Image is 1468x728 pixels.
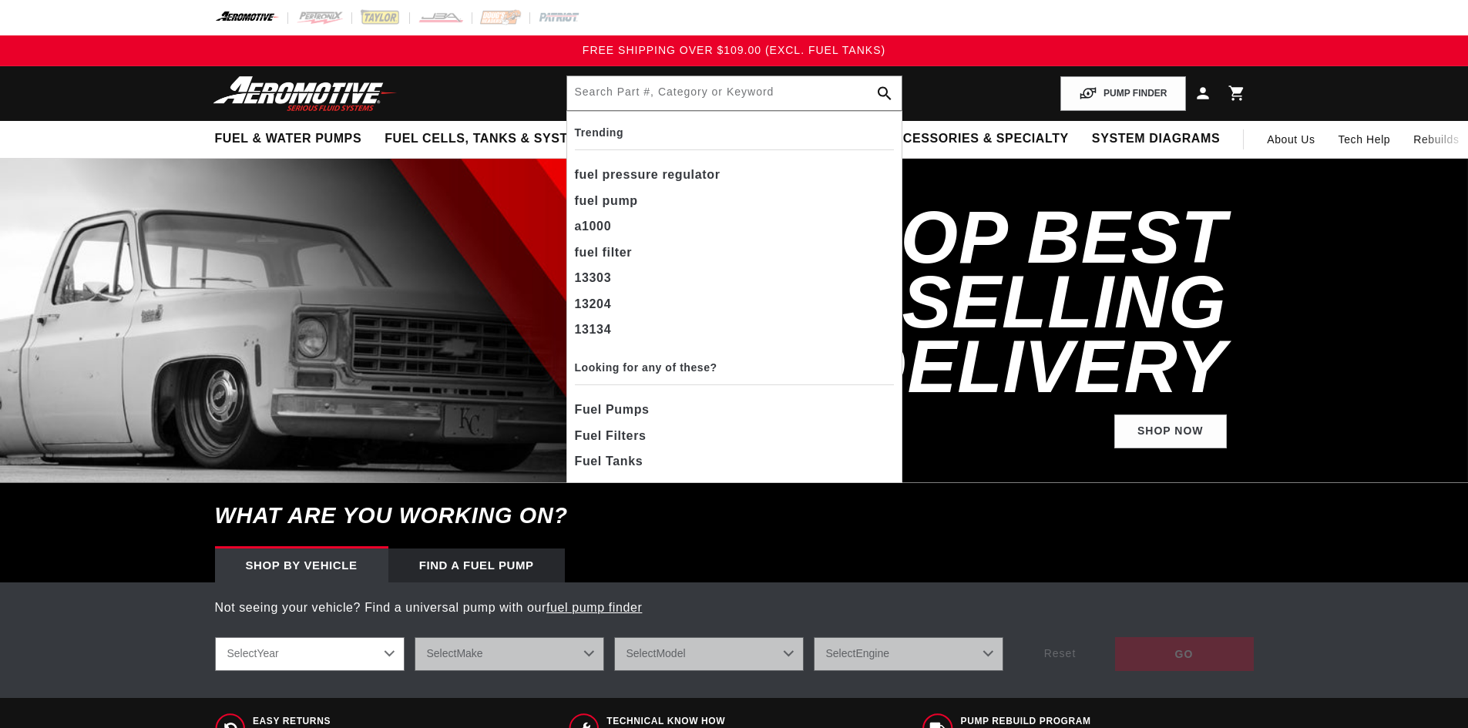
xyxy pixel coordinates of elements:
select: Make [415,637,604,671]
summary: Tech Help [1327,121,1402,158]
div: fuel pump [575,188,894,214]
select: Year [215,637,405,671]
div: a1000 [575,213,894,240]
p: Not seeing your vehicle? Find a universal pump with our [215,598,1254,618]
span: Fuel Filters [575,425,647,447]
span: Pump Rebuild program [961,715,1242,728]
div: fuel filter [575,240,894,266]
span: About Us [1267,133,1315,146]
b: Trending [575,126,624,139]
a: Shop Now [1114,414,1227,449]
summary: Fuel Cells, Tanks & Systems [373,121,607,157]
span: Rebuilds [1413,131,1459,148]
select: Model [614,637,804,671]
b: Looking for any of these? [575,361,717,374]
div: 13134 [575,317,894,343]
span: Accessories & Specialty [885,131,1069,147]
span: System Diagrams [1092,131,1220,147]
a: About Us [1255,121,1326,158]
a: fuel pump finder [546,601,642,614]
h2: SHOP BEST SELLING FUEL DELIVERY [568,205,1227,399]
span: FREE SHIPPING OVER $109.00 (EXCL. FUEL TANKS) [583,44,885,56]
div: fuel pressure regulator [575,162,894,188]
summary: Fuel & Water Pumps [203,121,374,157]
summary: System Diagrams [1080,121,1231,157]
select: Engine [814,637,1003,671]
div: 13303 [575,265,894,291]
span: Fuel Cells, Tanks & Systems [385,131,596,147]
span: Easy Returns [253,715,411,728]
img: Aeromotive [209,75,401,112]
input: Search by Part Number, Category or Keyword [567,76,902,110]
span: Fuel Pumps [575,399,650,421]
h6: What are you working on? [176,483,1292,549]
span: Technical Know How [606,715,833,728]
summary: Accessories & Specialty [873,121,1080,157]
button: PUMP FINDER [1060,76,1185,111]
button: search button [868,76,902,110]
span: Fuel Tanks [575,451,643,472]
div: Find a Fuel Pump [388,549,565,582]
div: Shop by vehicle [215,549,388,582]
span: Tech Help [1339,131,1391,148]
span: Fuel & Water Pumps [215,131,362,147]
div: 13204 [575,291,894,317]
